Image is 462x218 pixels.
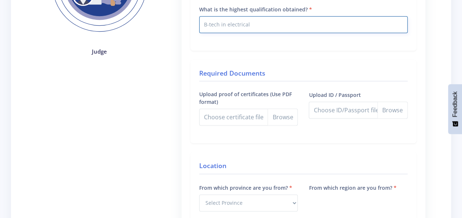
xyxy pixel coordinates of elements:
label: From which region are you from? [309,184,396,192]
h4: Judge [43,47,157,56]
input: Qualification (Institution) Year e.g. BA (UNISA) 1990 / BSc (Engineering) 2005; [199,16,408,33]
label: What is the highest qualification obtained? [199,6,312,13]
button: Feedback - Show survey [448,84,462,134]
span: Feedback [452,91,458,117]
label: Upload ID / Passport [309,91,361,99]
h4: Required Documents [199,68,408,81]
label: Upload proof of certificates (Use PDF format) [199,90,298,106]
h4: Location [199,161,408,174]
label: From which province are you from? [199,184,292,192]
